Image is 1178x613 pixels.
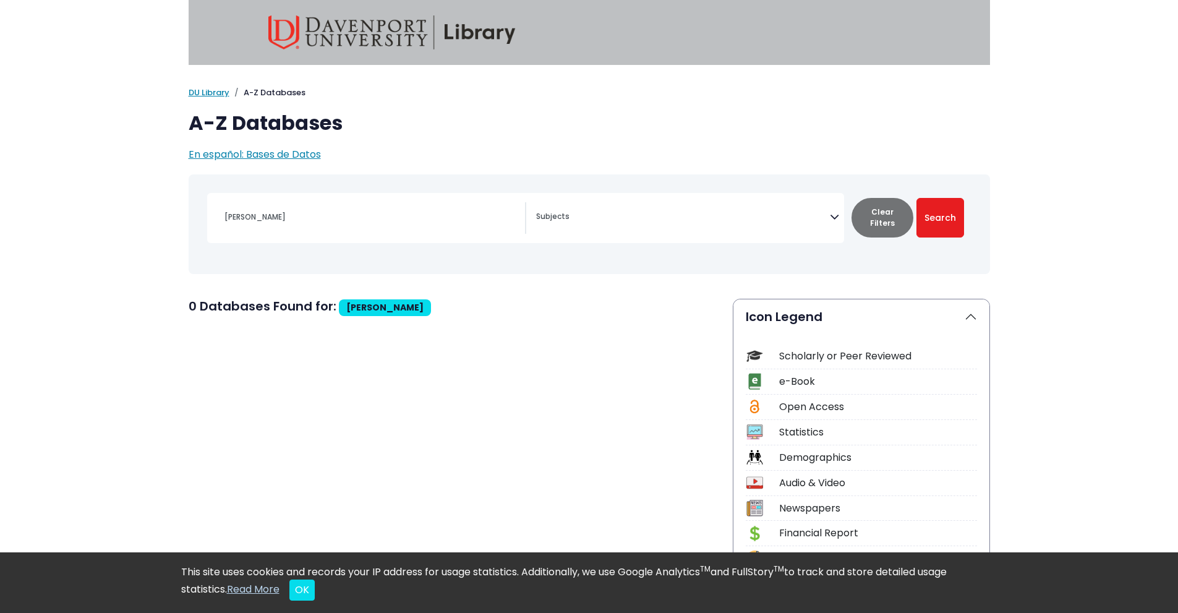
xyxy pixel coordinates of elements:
div: Company Information [779,551,977,566]
li: A-Z Databases [229,87,305,99]
img: Icon Scholarly or Peer Reviewed [746,348,763,364]
img: Davenport University Library [268,15,516,49]
button: Submit for Search Results [916,198,964,238]
sup: TM [700,564,711,574]
img: Icon Newspapers [746,500,763,517]
nav: Search filters [189,174,990,274]
img: Icon Audio & Video [746,474,763,491]
button: Close [289,580,315,601]
div: e-Book [779,374,977,389]
span: 0 Databases Found for: [189,298,336,315]
textarea: Search [536,213,830,223]
a: DU Library [189,87,229,98]
div: Statistics [779,425,977,440]
div: Financial Report [779,526,977,541]
div: Scholarly or Peer Reviewed [779,349,977,364]
button: Clear Filters [851,198,913,238]
div: Demographics [779,450,977,465]
span: [PERSON_NAME] [346,301,424,314]
a: Read More [227,582,280,596]
sup: TM [774,564,784,574]
h1: A-Z Databases [189,111,990,135]
div: Open Access [779,400,977,414]
img: Icon Demographics [746,449,763,466]
a: En español: Bases de Datos [189,147,321,161]
div: This site uses cookies and records your IP address for usage statistics. Additionally, we use Goo... [181,565,997,601]
nav: breadcrumb [189,87,990,99]
img: Icon e-Book [746,373,763,390]
input: Search database by title or keyword [217,208,525,226]
img: Icon Open Access [747,398,762,415]
div: Newspapers [779,501,977,516]
img: Icon Financial Report [746,525,763,542]
img: Icon Company Information [746,551,763,567]
button: Icon Legend [733,299,989,334]
div: Audio & Video [779,476,977,491]
img: Icon Statistics [746,424,763,440]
